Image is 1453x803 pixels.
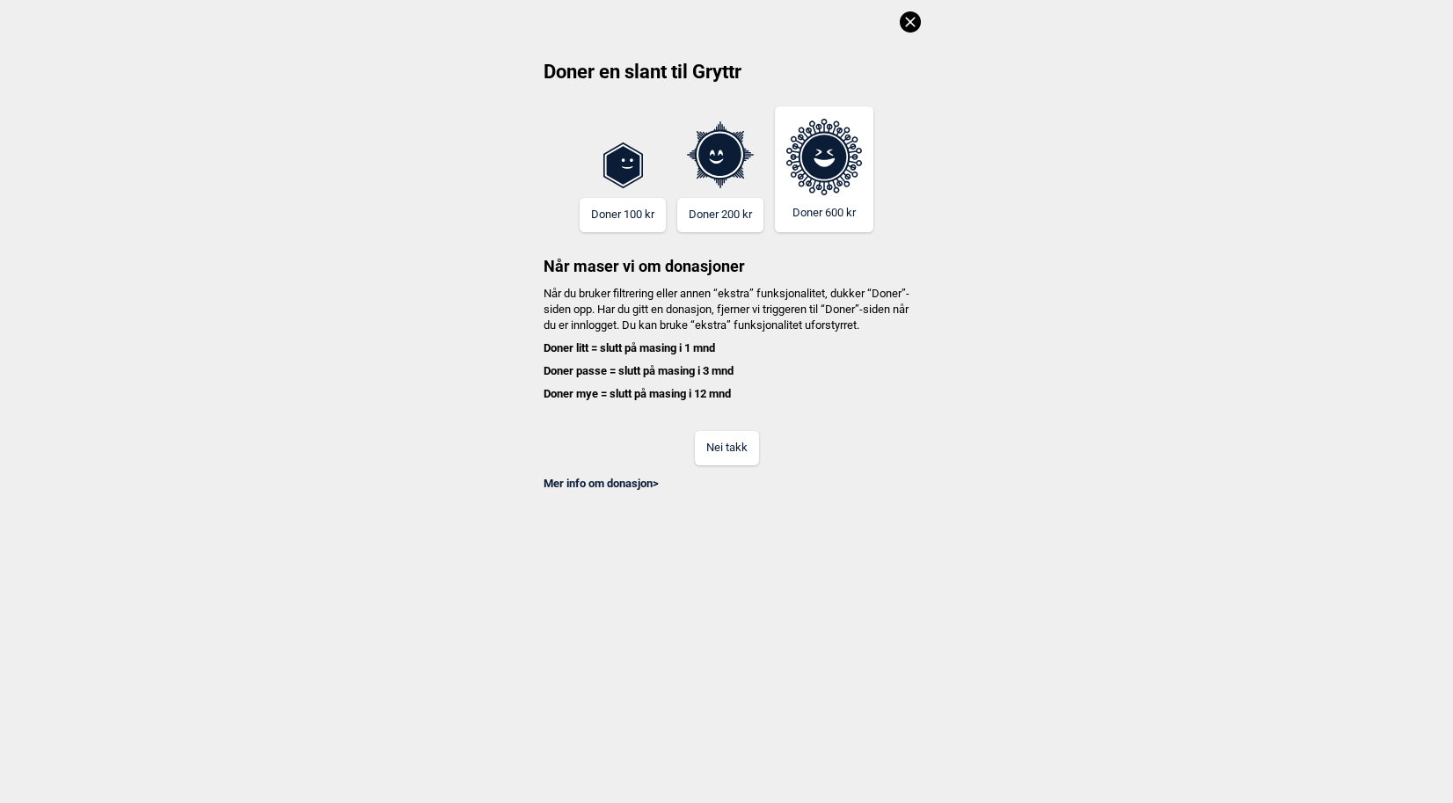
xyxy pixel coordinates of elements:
a: Mer info om donasjon> [544,477,659,490]
b: Doner mye = slutt på masing i 12 mnd [544,387,731,400]
b: Doner litt = slutt på masing i 1 mnd [544,341,715,354]
b: Doner passe = slutt på masing i 3 mnd [544,364,734,377]
h3: Når maser vi om donasjoner [532,232,921,277]
button: Doner 100 kr [580,198,666,232]
h4: Når du bruker filtrering eller annen “ekstra” funksjonalitet, dukker “Doner”-siden opp. Har du gi... [532,286,921,403]
h2: Doner en slant til Gryttr [532,59,921,98]
button: Nei takk [695,431,759,465]
button: Doner 200 kr [677,198,763,232]
button: Doner 600 kr [775,106,873,232]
